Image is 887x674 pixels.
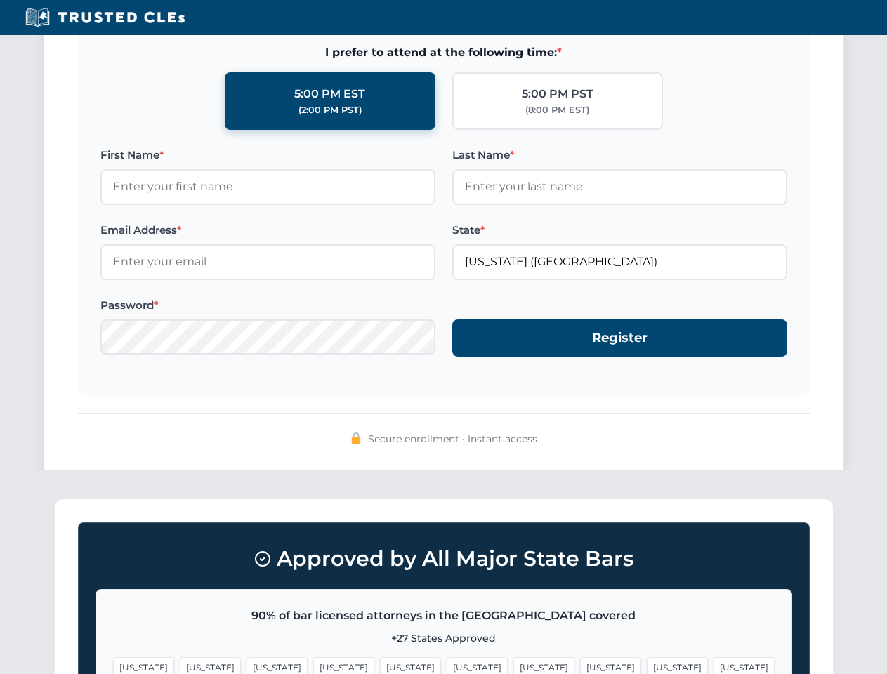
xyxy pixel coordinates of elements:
[113,630,775,646] p: +27 States Approved
[100,244,435,279] input: Enter your email
[452,147,787,164] label: Last Name
[100,147,435,164] label: First Name
[113,607,775,625] p: 90% of bar licensed attorneys in the [GEOGRAPHIC_DATA] covered
[100,44,787,62] span: I prefer to attend at the following time:
[452,244,787,279] input: Florida (FL)
[96,540,792,578] h3: Approved by All Major State Bars
[452,222,787,239] label: State
[21,7,189,28] img: Trusted CLEs
[452,319,787,357] button: Register
[350,432,362,444] img: 🔒
[522,85,593,103] div: 5:00 PM PST
[452,169,787,204] input: Enter your last name
[100,222,435,239] label: Email Address
[298,103,362,117] div: (2:00 PM PST)
[525,103,589,117] div: (8:00 PM EST)
[100,169,435,204] input: Enter your first name
[368,431,537,447] span: Secure enrollment • Instant access
[100,297,435,314] label: Password
[294,85,365,103] div: 5:00 PM EST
